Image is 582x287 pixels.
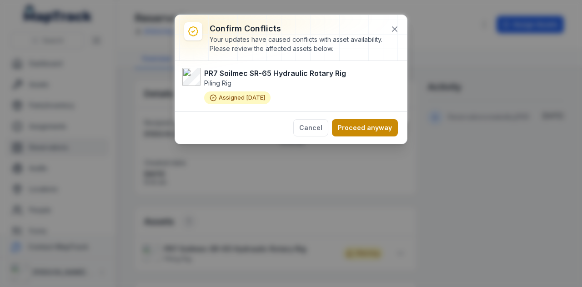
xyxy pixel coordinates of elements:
[204,91,271,104] div: Assigned
[332,119,398,136] button: Proceed anyway
[210,22,383,35] h3: Confirm conflicts
[246,94,265,101] time: 10/09/2025, 8:02:34 am
[210,35,383,53] div: Your updates have caused conflicts with asset availability. Please review the affected assets below.
[246,94,265,101] span: [DATE]
[204,79,231,87] span: Piling Rig
[204,68,346,79] strong: PR7 Soilmec SR-65 Hydraulic Rotary Rig
[293,119,328,136] button: Cancel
